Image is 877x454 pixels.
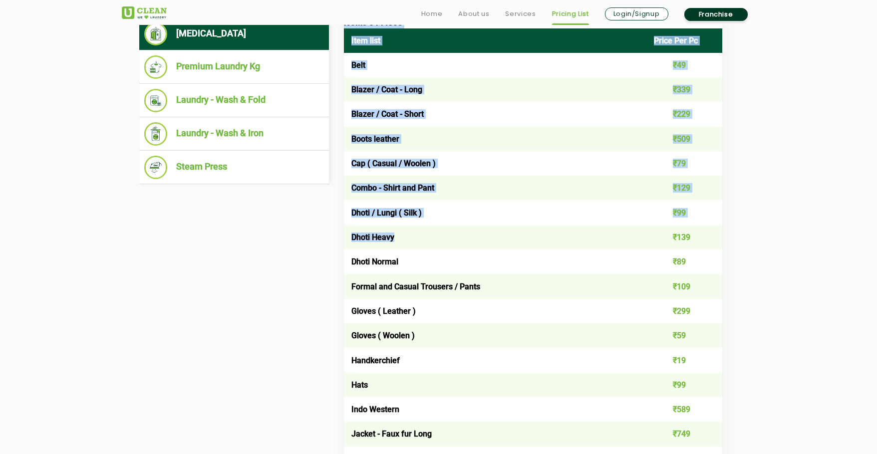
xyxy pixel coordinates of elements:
[344,151,647,176] td: Cap ( Casual / Woolen )
[344,176,647,200] td: Combo - Shirt and Pant
[344,200,647,225] td: Dhoti / Lungi ( Silk )
[344,127,647,151] td: Boots leather
[646,151,722,176] td: ₹79
[646,299,722,323] td: ₹299
[421,8,443,20] a: Home
[646,77,722,102] td: ₹339
[344,274,647,298] td: Formal and Casual Trousers / Pants
[344,373,647,397] td: Hats
[144,122,324,146] li: Laundry - Wash & Iron
[605,7,668,20] a: Login/Signup
[144,22,324,45] li: [MEDICAL_DATA]
[646,53,722,77] td: ₹49
[646,397,722,422] td: ₹589
[552,8,589,20] a: Pricing List
[344,77,647,102] td: Blazer / Coat - Long
[646,249,722,274] td: ₹89
[646,225,722,249] td: ₹139
[646,373,722,397] td: ₹99
[344,299,647,323] td: Gloves ( Leather )
[646,348,722,372] td: ₹19
[646,200,722,225] td: ₹99
[344,28,647,53] th: Item list
[344,397,647,422] td: Indo Western
[344,225,647,249] td: Dhoti Heavy
[458,8,489,20] a: About us
[505,8,536,20] a: Services
[646,323,722,348] td: ₹59
[144,156,168,179] img: Steam Press
[144,55,324,79] li: Premium Laundry Kg
[144,156,324,179] li: Steam Press
[144,89,324,112] li: Laundry - Wash & Fold
[144,122,168,146] img: Laundry - Wash & Iron
[344,323,647,348] td: Gloves ( Woolen )
[344,102,647,126] td: Blazer / Coat - Short
[646,176,722,200] td: ₹129
[344,53,647,77] td: Belt
[684,8,748,21] a: Franchise
[344,348,647,372] td: Handkerchief
[646,127,722,151] td: ₹509
[646,422,722,446] td: ₹749
[144,55,168,79] img: Premium Laundry Kg
[144,89,168,112] img: Laundry - Wash & Fold
[144,22,168,45] img: Dry Cleaning
[344,249,647,274] td: Dhoti Normal
[646,28,722,53] th: Price Per Pc
[646,274,722,298] td: ₹109
[344,422,647,446] td: Jacket - Faux fur Long
[646,102,722,126] td: ₹229
[122,6,167,19] img: UClean Laundry and Dry Cleaning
